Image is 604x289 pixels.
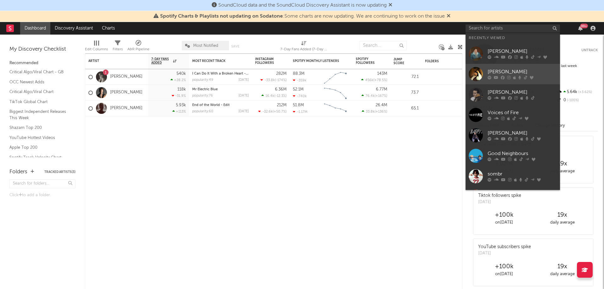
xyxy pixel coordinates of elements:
div: Most Recent Track [192,59,239,63]
a: [PERSON_NAME] [110,90,143,95]
div: Spotify Monthly Listeners [293,59,340,63]
span: 76.4k [366,94,375,98]
div: ( ) [361,94,387,98]
span: +78.5 % [374,79,386,82]
span: Spotify Charts & Playlists not updating on Sodatone [160,14,283,19]
div: Instagram Followers [255,57,277,65]
a: [PERSON_NAME] [110,74,143,80]
div: Jump Score [394,58,409,65]
div: popularity: 60 [192,110,213,113]
div: 5.64k [556,88,598,96]
span: -174 % [276,79,286,82]
span: SoundCloud data and the SoundCloud Discovery Assistant is now updating [218,3,387,8]
div: Click to add a folder. [9,192,75,199]
span: : Some charts are now updating. We are continuing to work on the issue [160,14,445,19]
div: Folders [425,59,472,63]
div: popularity: 49 [192,78,213,82]
span: +167 % [376,94,386,98]
div: +113 % [172,109,186,114]
div: +100k [475,263,533,270]
input: Search... [360,41,407,50]
div: 19 x [533,263,591,270]
div: 118k [177,87,186,92]
span: 456k [365,79,373,82]
div: 6.77M [376,87,387,92]
div: 7-Day Fans Added (7-Day Fans Added) [280,38,327,56]
div: Tiktok followers spike [478,192,521,199]
div: 26.4M [376,103,387,107]
a: Mr Electric Blue [192,88,218,91]
a: sombr [466,166,560,186]
div: sombr [488,170,557,178]
input: Search for artists [466,25,560,32]
div: +28.2 % [171,78,186,82]
button: Save [231,45,239,48]
div: A&R Pipeline [127,38,149,56]
div: 0 [556,96,598,104]
div: [DATE] [238,78,249,82]
a: Dashboard [20,22,50,35]
button: 99+ [578,26,583,31]
a: TikTok Global Chart [9,98,69,105]
span: 33.8k [366,110,375,114]
div: [DATE] [238,110,249,113]
div: [PERSON_NAME] [488,89,557,96]
div: 7-Day Fans Added (7-Day Fans Added) [280,46,327,53]
div: 65.1 [394,105,419,112]
span: Dismiss [447,14,450,19]
a: [PERSON_NAME] [466,43,560,64]
div: YouTube subscribers spike [478,244,531,250]
div: Edit Columns [85,46,108,53]
div: 72.1 [394,73,419,81]
a: End of the World - Edit [192,103,230,107]
div: daily average [533,270,591,278]
a: Shazam Top 200 [9,124,69,131]
div: -31.9 % [172,94,186,98]
div: ( ) [258,109,287,114]
a: [PERSON_NAME] [466,125,560,146]
a: [PERSON_NAME] [110,106,143,111]
svg: Chart title [321,69,350,85]
div: ( ) [261,94,287,98]
span: +136 % [376,110,386,114]
input: Search for folders... [9,179,75,188]
svg: Chart title [321,85,350,101]
svg: Chart title [321,101,350,116]
span: 7-Day Fans Added [151,57,171,65]
a: Biggest Independent Releases This Week [9,108,69,121]
div: Filters [113,38,123,56]
div: 73.7 [394,89,419,97]
a: [PERSON_NAME] [466,186,560,207]
div: 88.3M [293,72,305,76]
div: ( ) [260,78,287,82]
div: 19 x [533,211,591,219]
span: -33.8k [265,79,275,82]
div: Recommended [9,59,75,67]
div: popularity: 76 [192,94,213,97]
a: OCC Newest Adds [9,79,69,86]
div: 99 + [580,24,588,28]
div: 5.93k [176,103,186,107]
a: Critical Algo/Viral Chart [9,88,69,95]
a: Charts [98,22,119,35]
div: on [DATE] [475,270,533,278]
div: 540k [176,72,186,76]
a: Discovery Assistant [50,22,98,35]
span: Most Notified [193,44,218,48]
div: Edit Columns [85,38,108,56]
span: 16.4k [266,94,274,98]
div: Spotify Followers [356,57,378,65]
a: Critical Algo/Viral Chart - GB [9,69,69,75]
div: [DATE] [238,94,249,97]
button: Untrack [581,47,598,53]
div: I Can Do It With a Broken Heart - Dombresky Remix [192,72,249,75]
div: [DATE] [478,250,531,257]
div: 143M [377,72,387,76]
a: [PERSON_NAME] [466,64,560,84]
div: Voices of Fire [488,109,557,117]
div: My Discovery Checklist [9,46,75,53]
span: -100 % [566,99,579,102]
div: [PERSON_NAME] [488,68,557,76]
div: 212M [277,103,287,107]
button: Tracked Artists(3) [44,170,75,174]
